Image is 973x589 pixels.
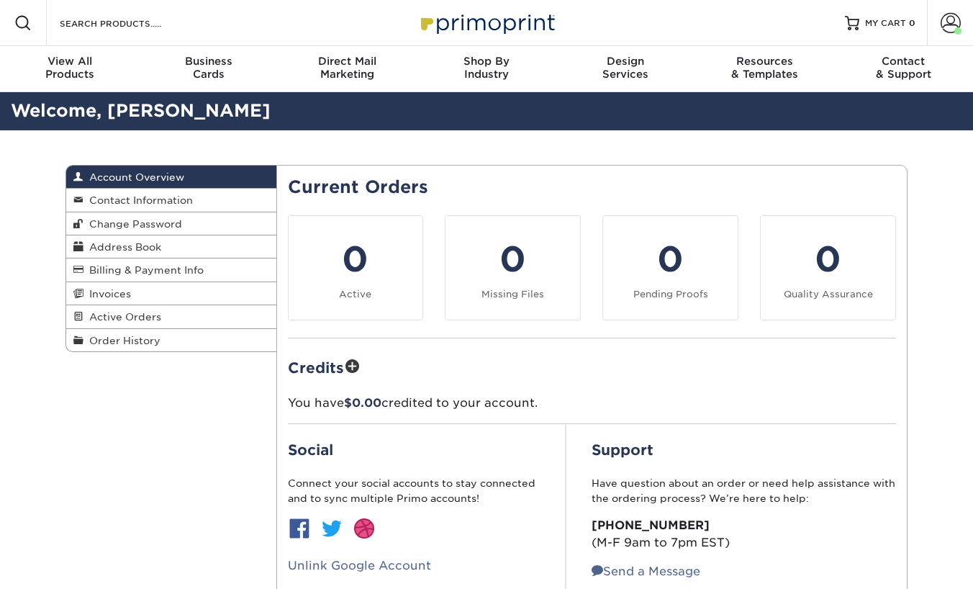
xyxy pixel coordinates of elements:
p: Have question about an order or need help assistance with the ordering process? We’re here to help: [592,476,896,505]
span: Business [139,55,278,68]
img: btn-dribbble.jpg [353,517,376,540]
a: Contact& Support [834,46,973,92]
a: Resources& Templates [695,46,834,92]
a: 0 Missing Files [445,215,581,320]
div: Services [556,55,695,81]
span: Active Orders [83,311,161,323]
img: Primoprint [415,7,558,38]
img: btn-twitter.jpg [320,517,343,540]
input: SEARCH PRODUCTS..... [58,14,199,32]
img: btn-facebook.jpg [288,517,311,540]
a: Send a Message [592,565,700,578]
a: Shop ByIndustry [417,46,556,92]
div: 0 [769,233,887,285]
p: Connect your social accounts to stay connected and to sync multiple Primo accounts! [288,476,540,505]
p: (M-F 9am to 7pm EST) [592,517,896,552]
h2: Social [288,441,540,459]
a: Order History [66,329,276,351]
a: 0 Quality Assurance [760,215,896,320]
span: Order History [83,335,160,346]
a: 0 Pending Proofs [602,215,738,320]
span: Design [556,55,695,68]
span: Billing & Payment Info [83,264,204,276]
span: Invoices [83,288,131,300]
a: Contact Information [66,189,276,212]
div: & Support [834,55,973,81]
span: Contact [834,55,973,68]
span: MY CART [865,17,906,30]
div: Marketing [278,55,417,81]
span: 0 [909,18,915,28]
small: Quality Assurance [784,289,873,300]
span: Direct Mail [278,55,417,68]
div: 0 [454,233,571,285]
p: You have credited to your account. [288,395,897,412]
div: & Templates [695,55,834,81]
a: Account Overview [66,166,276,189]
span: Shop By [417,55,556,68]
a: Active Orders [66,305,276,328]
div: 0 [612,233,729,285]
small: Missing Files [481,289,544,300]
h2: Current Orders [288,177,897,198]
a: DesignServices [556,46,695,92]
div: Industry [417,55,556,81]
div: Cards [139,55,278,81]
strong: [PHONE_NUMBER] [592,518,710,532]
h2: Support [592,441,896,459]
a: Billing & Payment Info [66,258,276,282]
span: Address Book [83,241,161,253]
div: 0 [297,233,415,285]
span: Resources [695,55,834,68]
h2: Credits [288,356,897,378]
a: Invoices [66,282,276,305]
a: Change Password [66,212,276,235]
a: Unlink Google Account [288,559,431,572]
a: BusinessCards [139,46,278,92]
a: Direct MailMarketing [278,46,417,92]
span: Change Password [83,218,182,230]
a: Address Book [66,235,276,258]
small: Pending Proofs [633,289,708,300]
span: $0.00 [344,396,381,410]
small: Active [339,289,371,300]
a: 0 Active [288,215,424,320]
span: Account Overview [83,171,184,183]
span: Contact Information [83,194,193,206]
